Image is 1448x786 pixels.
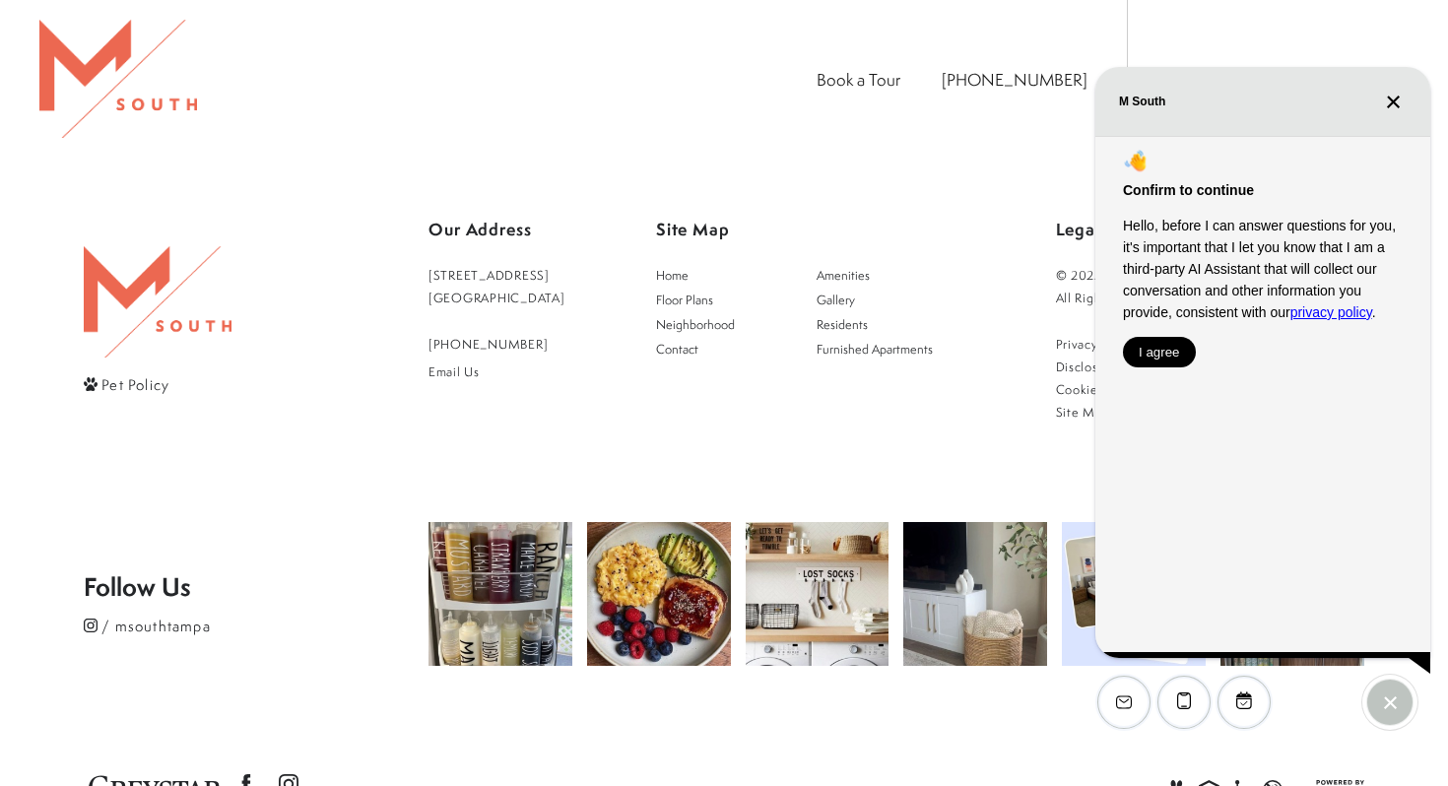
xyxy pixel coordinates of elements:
a: Find Your Home [1167,62,1318,94]
a: Go to Neighborhood [646,313,795,338]
a: Go to Furnished Apartments (opens in a new tab) [807,338,955,362]
p: © 2025 MSouth. [1056,264,1365,287]
span: Floor Plans [656,292,713,308]
a: Go to Floor Plans [646,289,795,313]
span: Pet Policy [101,373,169,394]
img: Breakfast is the most important meal of the day! 🥞☕ Start your morning off right with something d... [587,522,731,666]
img: MSouth [84,246,231,357]
img: MSouth [39,20,197,138]
p: Follow Us [84,575,428,599]
a: Go to Contact [646,338,795,362]
span: Amenities [817,267,870,284]
img: Keeping it clean and convenient! 🍶💡 Labeled squeeze bottles make condiments easy to grab and keep... [428,522,572,666]
div: Main [646,264,955,362]
a: Website Site Map [1056,401,1110,424]
p: All Rights Reserved. [1056,287,1365,309]
a: Follow msouthtampa on Instagram [84,613,428,638]
a: Cookie Settings [1056,378,1152,401]
span: Neighborhood [656,316,735,333]
a: Call Us [428,333,565,356]
a: Greystar privacy policy [1056,333,1138,356]
p: Our Address [428,212,565,248]
span: Contact [656,341,698,358]
span: Home [656,267,689,284]
span: Furnished Apartments [817,341,933,358]
a: Local and State Disclosures and License Information [1056,356,1192,378]
p: Legal [1056,212,1365,248]
a: Go to Amenities [807,264,955,289]
a: Get Directions to 5110 South Manhattan Avenue Tampa, FL 33611 [428,264,565,309]
span: [PHONE_NUMBER] [942,68,1087,91]
span: Gallery [817,292,855,308]
a: Go to Home [646,264,795,289]
span: / msouthtampa [101,615,211,635]
span: Residents [817,316,868,333]
p: Site Map [656,212,965,248]
a: Email Us [428,360,565,383]
a: Book a Tour [817,68,900,91]
a: Go to Residents [807,313,955,338]
img: Laundry day just got a little more organized! 🧦✨ A 'lost sock' station keeps those solo socks in ... [746,522,889,666]
a: Go to Gallery [807,289,955,313]
img: Come see what all the hype is about! Get your new home today! #msouthtampa #movenow #thankful #be... [1062,522,1206,666]
a: Call Us at 813-570-8014 [942,68,1087,91]
img: Keep your blankets organized and your space stylish! 🧺 A simple basket brings both function and w... [903,522,1047,666]
span: [PHONE_NUMBER] [428,336,548,353]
